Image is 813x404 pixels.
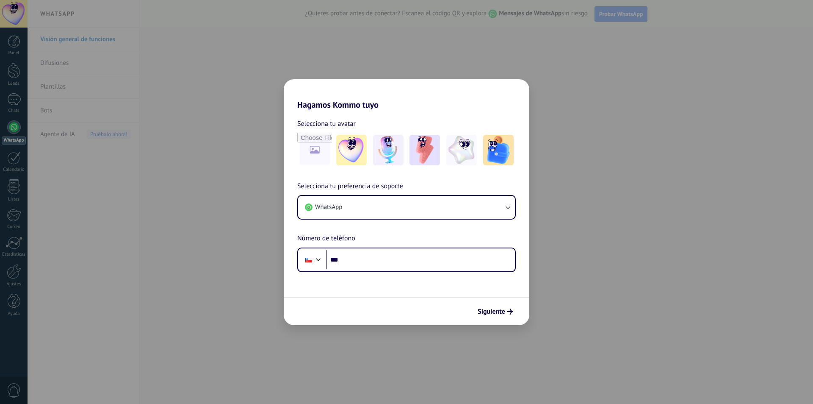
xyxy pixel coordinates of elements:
img: -4.jpeg [446,135,477,165]
img: -2.jpeg [373,135,404,165]
span: Selecciona tu avatar [297,118,356,129]
div: Chile: + 56 [301,251,317,269]
img: -1.jpeg [336,135,367,165]
span: Número de teléfono [297,233,355,244]
span: Siguiente [478,309,505,315]
button: WhatsApp [298,196,515,219]
span: Selecciona tu preferencia de soporte [297,181,403,192]
span: WhatsApp [315,203,342,212]
button: Siguiente [474,304,517,319]
h2: Hagamos Kommo tuyo [284,79,529,110]
img: -5.jpeg [483,135,514,165]
img: -3.jpeg [409,135,440,165]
